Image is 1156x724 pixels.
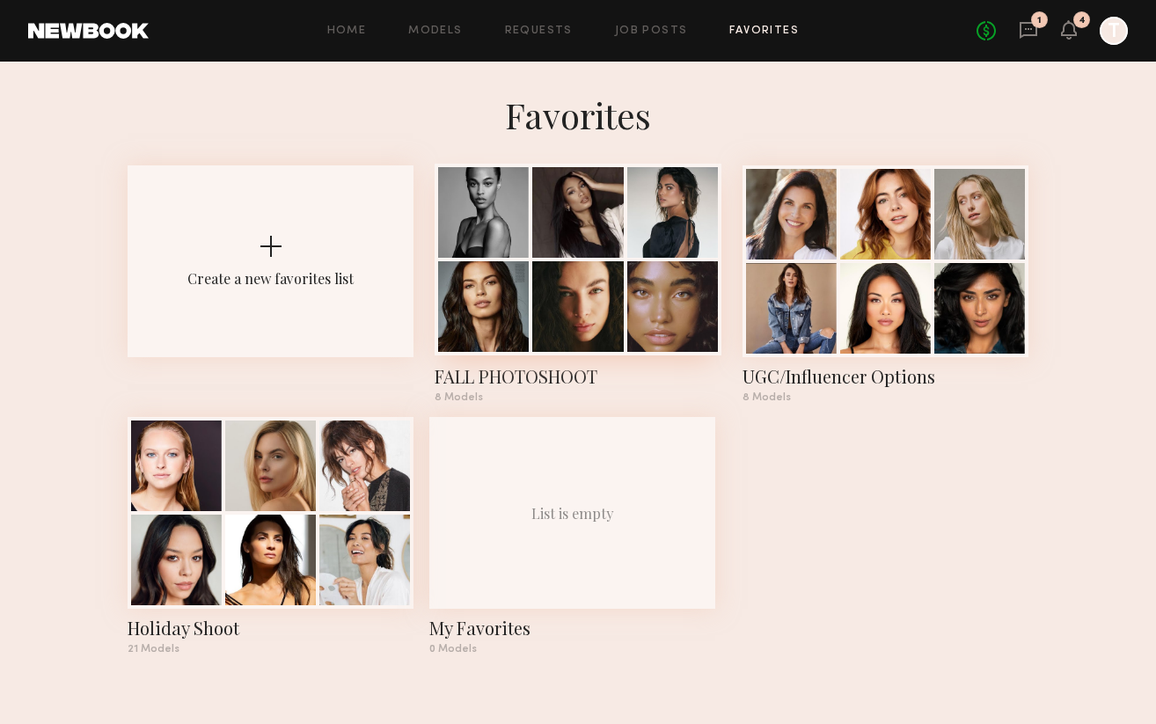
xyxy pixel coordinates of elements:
[505,26,573,37] a: Requests
[327,26,367,37] a: Home
[1100,17,1128,45] a: T
[128,644,413,655] div: 21 Models
[1019,20,1038,42] a: 1
[429,644,715,655] div: 0 Models
[531,504,614,523] div: List is empty
[435,364,721,389] div: FALL PHOTOSHOOT
[615,26,688,37] a: Job Posts
[435,165,721,403] a: FALL PHOTOSHOOT8 Models
[429,417,715,655] a: List is emptyMy Favorites0 Models
[128,417,413,655] a: Holiday Shoot21 Models
[1079,16,1086,26] div: 4
[187,269,354,288] div: Create a new favorites list
[743,364,1028,389] div: UGC/Influencer Options
[128,616,413,640] div: Holiday Shoot
[408,26,462,37] a: Models
[1037,16,1042,26] div: 1
[128,165,413,417] button: Create a new favorites list
[743,165,1028,403] a: UGC/Influencer Options8 Models
[729,26,799,37] a: Favorites
[429,616,715,640] div: My Favorites
[435,392,721,403] div: 8 Models
[743,392,1028,403] div: 8 Models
